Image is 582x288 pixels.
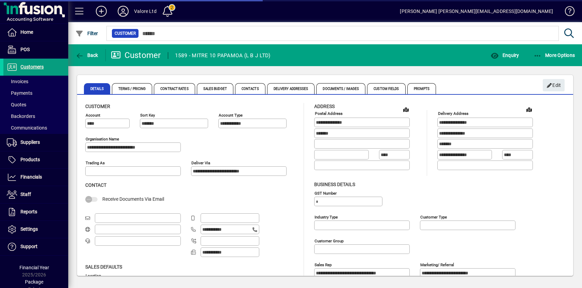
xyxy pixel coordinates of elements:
[7,125,47,131] span: Communications
[3,24,68,41] a: Home
[191,161,210,165] mat-label: Deliver via
[75,52,98,58] span: Back
[20,174,42,180] span: Financials
[20,157,40,162] span: Products
[111,50,161,61] div: Customer
[314,104,335,109] span: Address
[489,49,521,61] button: Enquiry
[68,49,106,61] app-page-header-button: Back
[3,110,68,122] a: Backorders
[86,137,119,141] mat-label: Organisation name
[197,83,233,94] span: Sales Budget
[20,192,31,197] span: Staff
[367,83,405,94] span: Custom Fields
[115,30,136,37] span: Customer
[219,113,243,118] mat-label: Account Type
[20,64,44,70] span: Customers
[74,27,100,40] button: Filter
[85,182,106,188] span: Contact
[7,90,32,96] span: Payments
[102,196,164,202] span: Receive Documents Via Email
[85,264,122,270] span: Sales defaults
[315,214,338,219] mat-label: Industry type
[3,186,68,203] a: Staff
[134,6,157,17] div: Valore Ltd
[3,151,68,168] a: Products
[20,209,37,214] span: Reports
[75,31,98,36] span: Filter
[420,214,447,219] mat-label: Customer type
[112,5,134,17] button: Profile
[532,49,577,61] button: More Options
[3,134,68,151] a: Suppliers
[20,29,33,35] span: Home
[3,238,68,255] a: Support
[3,169,68,186] a: Financials
[3,99,68,110] a: Quotes
[267,83,315,94] span: Delivery Addresses
[85,104,110,109] span: Customer
[90,5,112,17] button: Add
[20,139,40,145] span: Suppliers
[400,6,553,17] div: [PERSON_NAME] [PERSON_NAME][EMAIL_ADDRESS][DOMAIN_NAME]
[20,47,30,52] span: POS
[3,221,68,238] a: Settings
[74,49,100,61] button: Back
[316,83,365,94] span: Documents / Images
[3,41,68,58] a: POS
[235,83,265,94] span: Contacts
[534,52,575,58] span: More Options
[314,182,355,187] span: Business details
[3,76,68,87] a: Invoices
[407,83,436,94] span: Prompts
[112,83,152,94] span: Terms / Pricing
[20,226,38,232] span: Settings
[3,87,68,99] a: Payments
[19,265,49,270] span: Financial Year
[84,83,110,94] span: Details
[491,52,519,58] span: Enquiry
[543,79,565,91] button: Edit
[86,113,100,118] mat-label: Account
[547,80,561,91] span: Edit
[25,279,43,285] span: Package
[175,50,271,61] div: 1589 - MITRE 10 PAPAMOA (L B J LTD)
[315,191,337,195] mat-label: GST Number
[524,104,535,115] a: View on map
[7,79,28,84] span: Invoices
[7,102,26,107] span: Quotes
[86,273,101,278] mat-label: Location
[560,1,573,24] a: Knowledge Base
[3,203,68,221] a: Reports
[420,262,454,267] mat-label: Marketing/ Referral
[315,238,344,243] mat-label: Customer group
[20,244,38,249] span: Support
[154,83,195,94] span: Contract Rates
[3,122,68,134] a: Communications
[401,104,411,115] a: View on map
[86,161,105,165] mat-label: Trading as
[315,262,332,267] mat-label: Sales rep
[7,113,35,119] span: Backorders
[140,113,155,118] mat-label: Sort key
